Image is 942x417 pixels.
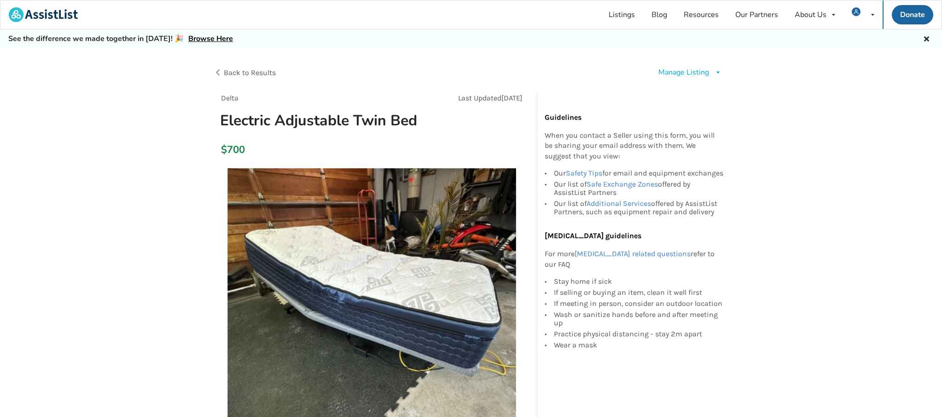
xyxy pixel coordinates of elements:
div: Manage Listing [658,67,709,78]
div: If meeting in person, consider an outdoor location [554,298,724,309]
p: For more refer to our FAQ [545,249,724,270]
span: Last Updated [458,94,501,102]
a: [MEDICAL_DATA] related questions [575,249,691,258]
div: Our list of offered by AssistList Partners [554,179,724,198]
span: Delta [221,94,238,102]
a: Our Partners [727,0,786,29]
a: Blog [643,0,675,29]
p: When you contact a Seller using this form, you will be sharing your email address with them. We s... [545,130,724,162]
div: Wear a mask [554,340,724,349]
div: Practice physical distancing - stay 2m apart [554,329,724,340]
a: Resources [675,0,727,29]
a: Safe Exchange Zones [587,180,658,188]
div: If selling or buying an item, clean it well first [554,287,724,298]
span: [DATE] [501,94,523,102]
span: Back to Results [224,68,276,77]
div: Wash or sanitize hands before and after meeting up [554,309,724,329]
img: user icon [852,7,861,16]
div: Our list of offered by AssistList Partners, such as equipment repair and delivery [554,198,724,216]
div: Our for email and equipment exchanges [554,169,724,179]
a: Browse Here [188,34,233,44]
div: $700 [221,143,226,156]
img: assistlist-logo [9,7,78,22]
a: Additional Services [587,199,651,208]
b: [MEDICAL_DATA] guidelines [545,231,641,240]
div: About Us [795,11,826,18]
div: Stay home if sick [554,277,724,287]
a: Safety Tips [566,169,602,177]
b: Guidelines [545,113,581,122]
h5: See the difference we made together in [DATE]! 🎉 [8,34,233,44]
a: Listings [600,0,643,29]
a: Donate [892,5,933,24]
h1: Electric Adjustable Twin Bed [213,111,430,130]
